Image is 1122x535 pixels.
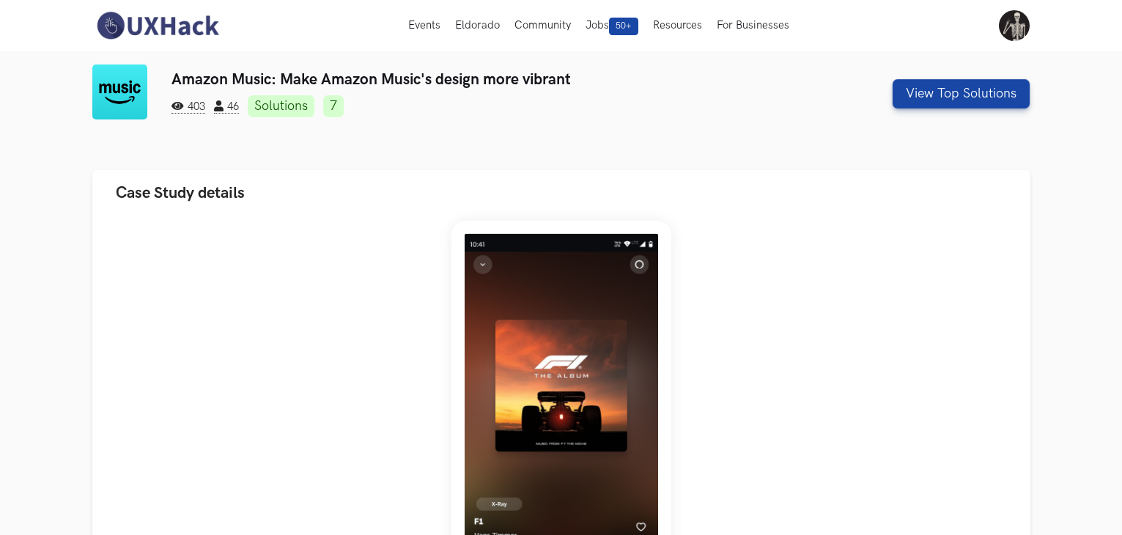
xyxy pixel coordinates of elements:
a: Solutions [248,95,314,117]
img: UXHack-logo.png [92,10,223,41]
span: 403 [171,100,205,114]
a: 7 [323,95,344,117]
img: Your profile pic [999,10,1030,41]
img: Amazon Music logo [92,64,147,119]
span: 46 [214,100,239,114]
button: View Top Solutions [893,79,1030,108]
span: 50+ [609,18,638,35]
h3: Amazon Music: Make Amazon Music's design more vibrant [171,70,792,89]
span: Case Study details [116,183,245,203]
button: Case Study details [92,170,1030,216]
